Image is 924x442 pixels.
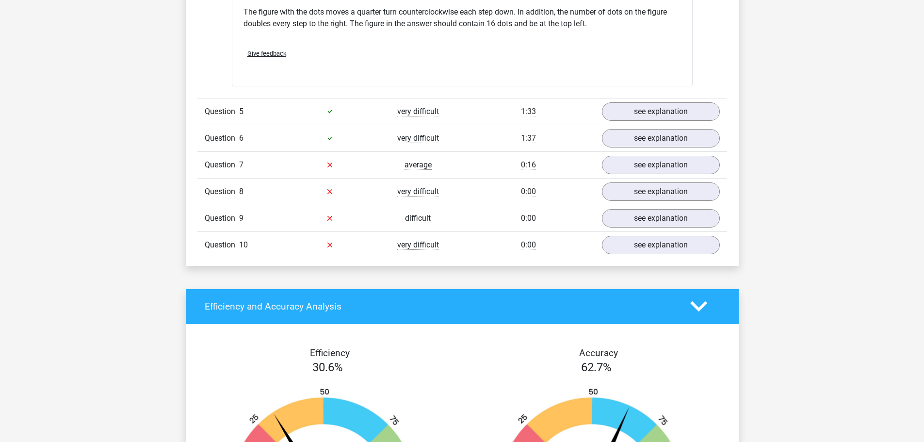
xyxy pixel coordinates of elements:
[205,186,239,197] span: Question
[243,6,681,30] p: The figure with the dots moves a quarter turn counterclockwise each step down. In addition, the n...
[521,160,536,170] span: 0:16
[521,240,536,250] span: 0:00
[602,129,720,147] a: see explanation
[239,187,243,196] span: 8
[521,133,536,143] span: 1:37
[205,106,239,117] span: Question
[473,347,724,359] h4: Accuracy
[581,360,612,374] span: 62.7%
[312,360,343,374] span: 30.6%
[205,301,676,312] h4: Efficiency and Accuracy Analysis
[239,107,243,116] span: 5
[205,213,239,224] span: Question
[602,182,720,201] a: see explanation
[397,133,439,143] span: very difficult
[239,240,248,249] span: 10
[602,156,720,174] a: see explanation
[239,160,243,169] span: 7
[239,133,243,143] span: 6
[205,239,239,251] span: Question
[521,187,536,196] span: 0:00
[205,159,239,171] span: Question
[205,132,239,144] span: Question
[239,213,243,223] span: 9
[405,160,432,170] span: average
[602,236,720,254] a: see explanation
[397,240,439,250] span: very difficult
[521,213,536,223] span: 0:00
[405,213,431,223] span: difficult
[397,187,439,196] span: very difficult
[602,102,720,121] a: see explanation
[602,209,720,228] a: see explanation
[521,107,536,116] span: 1:33
[397,107,439,116] span: very difficult
[205,347,455,359] h4: Efficiency
[247,50,286,57] span: Give feedback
